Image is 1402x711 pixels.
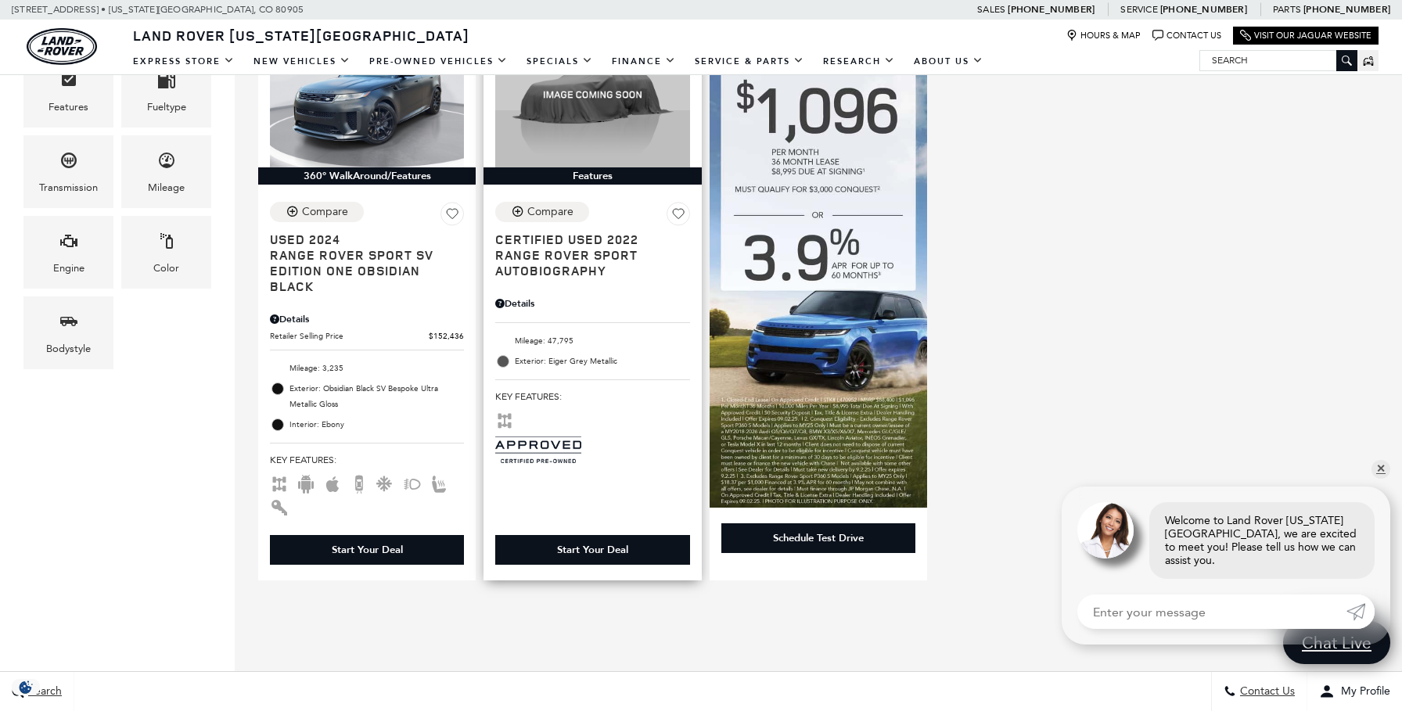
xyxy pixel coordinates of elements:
[124,48,993,75] nav: Main Navigation
[1236,685,1295,698] span: Contact Us
[59,228,78,260] span: Engine
[153,260,179,277] div: Color
[1077,594,1346,629] input: Enter your message
[53,260,84,277] div: Engine
[270,22,464,167] img: 2024 Land Rover Range Rover Sport SV Edition One Obsidian Black
[27,28,97,65] a: land-rover
[157,228,176,260] span: Color
[773,531,864,545] div: Schedule Test Drive
[157,66,176,98] span: Fueltype
[270,501,289,512] span: Keyless Entry
[8,679,44,695] img: Opt-Out Icon
[244,48,360,75] a: New Vehicles
[403,477,422,488] span: Fog Lights
[495,296,689,311] div: Pricing Details - Range Rover Sport Autobiography
[46,340,91,357] div: Bodystyle
[270,232,452,247] span: Used 2024
[270,358,464,379] li: Mileage: 3,235
[495,232,689,278] a: Certified Used 2022Range Rover Sport Autobiography
[12,4,304,15] a: [STREET_ADDRESS] • [US_STATE][GEOGRAPHIC_DATA], CO 80905
[289,417,464,433] span: Interior: Ebony
[39,179,98,196] div: Transmission
[332,543,403,557] div: Start Your Deal
[495,414,514,425] span: AWD
[495,535,689,565] div: Start Your Deal
[59,147,78,179] span: Transmission
[430,477,448,488] span: Heated Seats
[814,48,904,75] a: Research
[1240,30,1371,41] a: Visit Our Jaguar Website
[49,99,88,116] div: Features
[557,543,628,557] div: Start Your Deal
[302,205,348,219] div: Compare
[1120,4,1157,15] span: Service
[1066,30,1141,41] a: Hours & Map
[1273,4,1301,15] span: Parts
[495,22,689,167] img: 2022 LAND ROVER Range Rover Sport Autobiography
[360,48,517,75] a: Pre-Owned Vehicles
[124,48,244,75] a: EXPRESS STORE
[27,28,97,65] img: Land Rover
[148,179,185,196] div: Mileage
[59,308,78,340] span: Bodystyle
[515,354,689,369] span: Exterior: Eiger Grey Metallic
[59,66,78,98] span: Features
[1200,51,1357,70] input: Search
[289,381,464,412] span: Exterior: Obsidian Black SV Bespoke Ultra Metallic Gloss
[121,135,211,208] div: MileageMileage
[270,330,464,342] a: Retailer Selling Price $152,436
[1077,502,1134,558] img: Agent profile photo
[440,202,464,232] button: Save Vehicle
[527,205,573,219] div: Compare
[157,147,176,179] span: Mileage
[721,523,915,553] div: Schedule Test Drive
[323,477,342,488] span: Apple Car-Play
[270,232,464,294] a: Used 2024Range Rover Sport SV Edition One Obsidian Black
[121,216,211,289] div: ColorColor
[8,679,44,695] section: Click to Open Cookie Consent Modal
[23,216,113,289] div: EngineEngine
[297,477,315,488] span: Android Auto
[121,54,211,127] div: FueltypeFueltype
[23,54,113,127] div: FeaturesFeatures
[133,26,469,45] span: Land Rover [US_STATE][GEOGRAPHIC_DATA]
[270,451,464,469] span: Key Features :
[495,202,589,222] button: Compare Vehicle
[1152,30,1221,41] a: Contact Us
[667,202,690,232] button: Save Vehicle
[1335,685,1390,698] span: My Profile
[904,48,993,75] a: About Us
[602,48,685,75] a: Finance
[376,477,395,488] span: Cooled Seats
[124,26,479,45] a: Land Rover [US_STATE][GEOGRAPHIC_DATA]
[270,330,429,342] span: Retailer Selling Price
[1303,3,1390,16] a: [PHONE_NUMBER]
[1346,594,1375,629] a: Submit
[270,477,289,488] span: AWD
[495,331,689,351] li: Mileage: 47,795
[495,232,678,247] span: Certified Used 2022
[23,135,113,208] div: TransmissionTransmission
[1149,502,1375,579] div: Welcome to Land Rover [US_STATE][GEOGRAPHIC_DATA], we are excited to meet you! Please tell us how...
[23,296,113,369] div: BodystyleBodystyle
[270,312,464,326] div: Pricing Details - Range Rover Sport SV Edition One Obsidian Black
[147,99,186,116] div: Fueltype
[429,330,464,342] span: $152,436
[495,388,689,405] span: Key Features :
[350,477,368,488] span: Backup Camera
[1008,3,1095,16] a: [PHONE_NUMBER]
[1160,3,1247,16] a: [PHONE_NUMBER]
[258,167,476,185] div: 360° WalkAround/Features
[1307,672,1402,711] button: Open user profile menu
[270,202,364,222] button: Compare Vehicle
[685,48,814,75] a: Service & Parts
[270,247,452,294] span: Range Rover Sport SV Edition One Obsidian Black
[484,167,701,185] div: Features
[517,48,602,75] a: Specials
[495,247,678,278] span: Range Rover Sport Autobiography
[977,4,1005,15] span: Sales
[270,535,464,565] div: Start Your Deal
